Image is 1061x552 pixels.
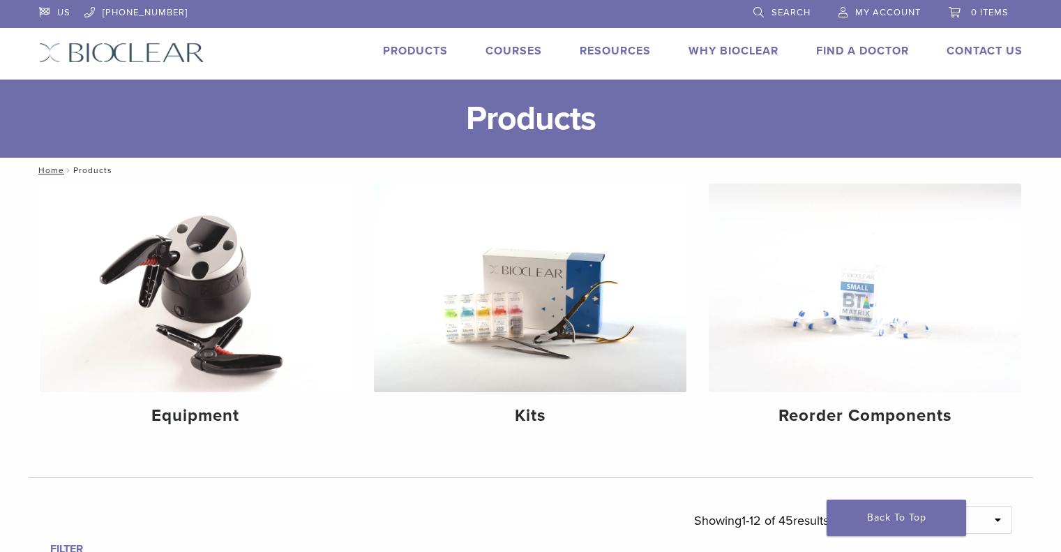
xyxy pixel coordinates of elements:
[383,44,448,58] a: Products
[374,184,686,392] img: Kits
[720,403,1010,428] h4: Reorder Components
[709,184,1021,438] a: Reorder Components
[40,184,352,438] a: Equipment
[51,403,341,428] h4: Equipment
[64,167,73,174] span: /
[34,165,64,175] a: Home
[971,7,1009,18] span: 0 items
[29,158,1033,183] nav: Products
[742,513,793,528] span: 1-12 of 45
[39,43,204,63] img: Bioclear
[855,7,921,18] span: My Account
[374,184,686,438] a: Kits
[40,184,352,392] img: Equipment
[772,7,811,18] span: Search
[709,184,1021,392] img: Reorder Components
[827,500,966,536] a: Back To Top
[580,44,651,58] a: Resources
[816,44,909,58] a: Find A Doctor
[947,44,1023,58] a: Contact Us
[385,403,675,428] h4: Kits
[694,506,829,535] p: Showing results
[688,44,778,58] a: Why Bioclear
[486,44,542,58] a: Courses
